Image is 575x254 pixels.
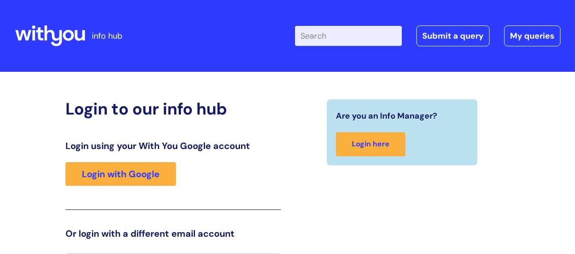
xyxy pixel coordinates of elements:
[504,25,560,46] a: My queries
[336,109,437,123] span: Are you an Info Manager?
[65,162,176,186] a: Login with Google
[65,228,281,239] h3: Or login with a different email account
[416,25,490,46] a: Submit a query
[65,99,281,119] h2: Login to our info hub
[336,132,405,156] a: Login here
[65,140,281,151] h3: Login using your With You Google account
[295,26,402,46] input: Search
[92,29,122,43] p: info hub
